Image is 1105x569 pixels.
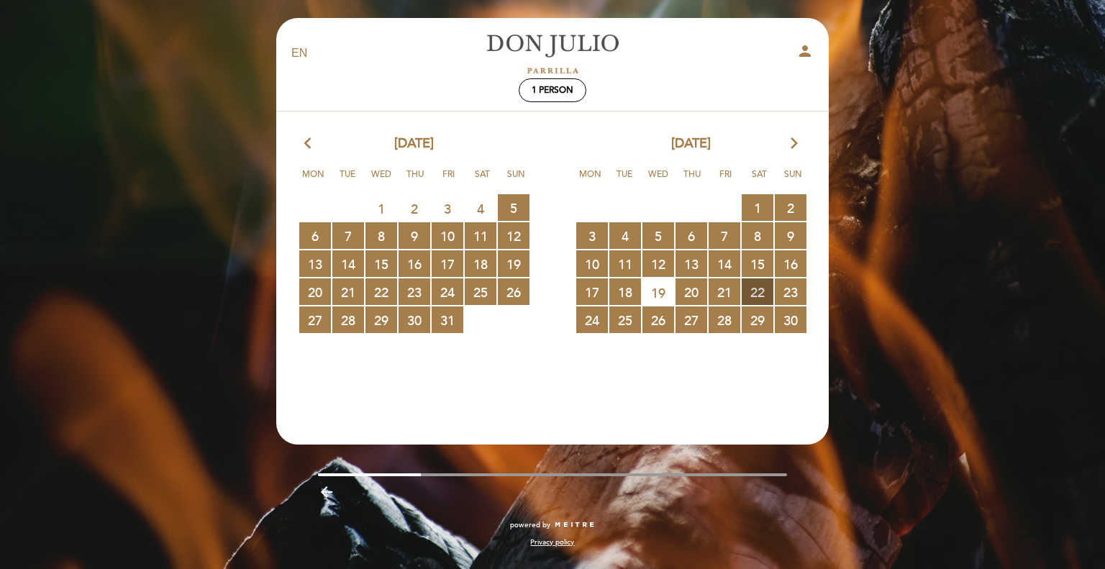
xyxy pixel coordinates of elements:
[333,167,362,194] span: Tue
[332,278,364,305] span: 21
[742,194,773,221] span: 1
[365,250,397,277] span: 15
[432,222,463,249] span: 10
[399,222,430,249] span: 9
[502,167,531,194] span: Sun
[709,222,740,249] span: 7
[671,135,711,153] span: [DATE]
[779,167,808,194] span: Sun
[642,222,674,249] span: 5
[498,222,529,249] span: 12
[742,306,773,333] span: 29
[299,250,331,277] span: 13
[576,167,605,194] span: Mon
[642,250,674,277] span: 12
[676,250,707,277] span: 13
[532,85,573,96] span: 1 person
[498,250,529,277] span: 19
[609,306,641,333] span: 25
[576,250,608,277] span: 10
[498,278,529,305] span: 26
[676,306,707,333] span: 27
[554,522,595,529] img: MEITRE
[796,42,814,60] i: person
[432,306,463,333] span: 31
[775,306,806,333] span: 30
[742,222,773,249] span: 8
[399,250,430,277] span: 16
[711,167,740,194] span: Fri
[365,222,397,249] span: 8
[678,167,706,194] span: Thu
[530,537,574,547] a: Privacy policy
[399,306,430,333] span: 30
[609,222,641,249] span: 4
[299,306,331,333] span: 27
[576,306,608,333] span: 24
[318,483,335,501] i: arrow_backward
[399,195,430,222] span: 2
[498,194,529,221] span: 5
[465,222,496,249] span: 11
[365,195,397,222] span: 1
[332,306,364,333] span: 28
[576,278,608,305] span: 17
[775,194,806,221] span: 2
[609,250,641,277] span: 11
[745,167,774,194] span: Sat
[788,135,801,153] i: arrow_forward_ios
[394,135,434,153] span: [DATE]
[304,135,317,153] i: arrow_back_ios
[576,222,608,249] span: 3
[365,306,397,333] span: 29
[432,250,463,277] span: 17
[435,167,463,194] span: Fri
[332,250,364,277] span: 14
[709,278,740,305] span: 21
[365,278,397,305] span: 22
[463,34,642,73] a: [PERSON_NAME]
[399,278,430,305] span: 23
[676,278,707,305] span: 20
[742,250,773,277] span: 15
[299,278,331,305] span: 20
[468,167,497,194] span: Sat
[775,278,806,305] span: 23
[775,222,806,249] span: 9
[609,278,641,305] span: 18
[367,167,396,194] span: Wed
[432,278,463,305] span: 24
[676,222,707,249] span: 6
[709,250,740,277] span: 14
[510,520,550,530] span: powered by
[742,278,773,305] span: 22
[465,195,496,222] span: 4
[796,42,814,65] button: person
[644,167,673,194] span: Wed
[401,167,429,194] span: Thu
[299,167,328,194] span: Mon
[465,278,496,305] span: 25
[709,306,740,333] span: 28
[510,520,595,530] a: powered by
[432,195,463,222] span: 3
[642,279,674,306] span: 19
[642,306,674,333] span: 26
[332,222,364,249] span: 7
[610,167,639,194] span: Tue
[299,222,331,249] span: 6
[775,250,806,277] span: 16
[465,250,496,277] span: 18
